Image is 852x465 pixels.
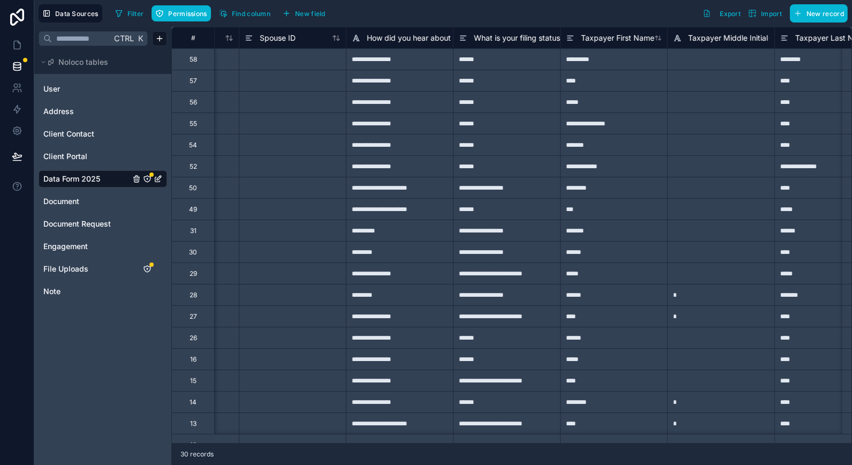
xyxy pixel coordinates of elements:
[39,170,167,187] div: Data Form 2025
[474,33,560,43] span: What is your filing status
[55,10,99,18] span: Data Sources
[367,33,461,43] span: How did you hear about us
[39,148,167,165] div: Client Portal
[43,219,130,229] a: Document Request
[43,129,130,139] a: Client Contact
[720,10,741,18] span: Export
[43,174,100,184] span: Data Form 2025
[260,33,296,43] span: Spouse ID
[43,106,130,117] a: Address
[127,10,144,18] span: Filter
[278,5,329,21] button: New field
[43,241,130,252] a: Engagement
[39,55,161,70] button: Noloco tables
[43,286,130,297] a: Note
[189,248,197,257] div: 30
[180,34,206,42] div: #
[152,5,210,21] button: Permissions
[688,33,768,43] span: Taxpayer Middle Initial
[39,215,167,232] div: Document Request
[111,5,148,21] button: Filter
[39,80,167,97] div: User
[43,84,130,94] a: User
[232,10,270,18] span: Find column
[43,84,60,94] span: User
[43,264,130,274] a: File Uploads
[190,77,197,85] div: 57
[137,35,144,42] span: K
[39,193,167,210] div: Document
[39,260,167,277] div: File Uploads
[39,283,167,300] div: Note
[152,5,215,21] a: Permissions
[190,377,197,385] div: 15
[786,4,848,22] a: New record
[189,141,197,149] div: 54
[43,106,74,117] span: Address
[43,196,130,207] a: Document
[190,441,197,449] div: 12
[190,398,197,407] div: 14
[39,238,167,255] div: Engagement
[190,312,197,321] div: 27
[189,184,197,192] div: 50
[190,334,197,342] div: 26
[43,151,130,162] a: Client Portal
[168,10,207,18] span: Permissions
[190,98,197,107] div: 56
[190,269,197,278] div: 29
[58,57,108,67] span: Noloco tables
[581,33,654,43] span: Taxpayer First Name
[43,151,87,162] span: Client Portal
[190,119,197,128] div: 55
[790,4,848,22] button: New record
[744,4,786,22] button: Import
[43,219,111,229] span: Document Request
[190,227,197,235] div: 31
[761,10,782,18] span: Import
[43,241,88,252] span: Engagement
[190,291,197,299] div: 28
[43,129,94,139] span: Client Contact
[806,10,844,18] span: New record
[39,4,102,22] button: Data Sources
[190,55,197,64] div: 58
[39,125,167,142] div: Client Contact
[189,205,197,214] div: 49
[215,5,274,21] button: Find column
[43,286,61,297] span: Note
[43,196,79,207] span: Document
[113,32,135,45] span: Ctrl
[190,162,197,171] div: 52
[39,103,167,120] div: Address
[43,264,88,274] span: File Uploads
[180,450,214,459] span: 30 records
[190,419,197,428] div: 13
[699,4,744,22] button: Export
[43,174,130,184] a: Data Form 2025
[190,355,197,364] div: 16
[295,10,326,18] span: New field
